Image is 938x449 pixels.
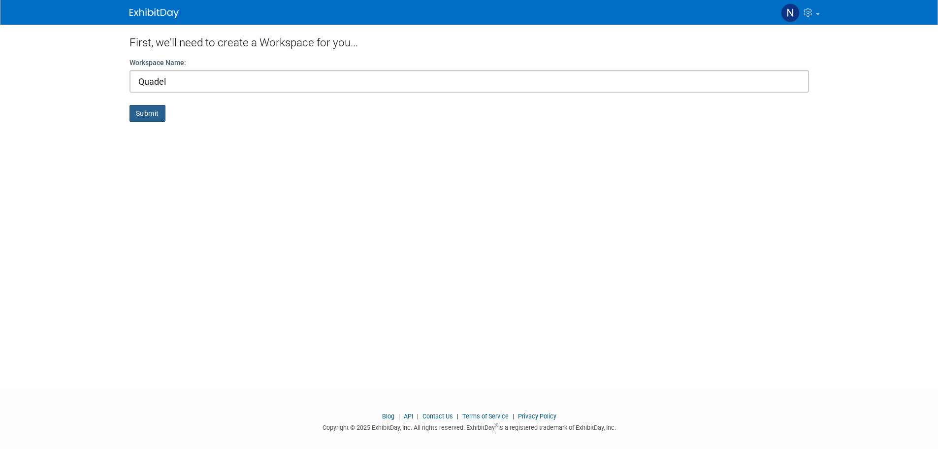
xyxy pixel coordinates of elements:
[129,105,165,122] button: Submit
[415,413,421,420] span: |
[454,413,461,420] span: |
[129,70,809,93] input: Name of your organization
[495,423,498,428] sup: ®
[422,413,453,420] a: Contact Us
[404,413,413,420] a: API
[781,3,800,22] img: Nicholas Murphy
[518,413,556,420] a: Privacy Policy
[129,58,186,68] label: Workspace Name:
[382,413,394,420] a: Blog
[396,413,402,420] span: |
[510,413,517,420] span: |
[129,25,809,58] div: First, we'll need to create a Workspace for you...
[129,8,179,18] img: ExhibitDay
[462,413,509,420] a: Terms of Service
